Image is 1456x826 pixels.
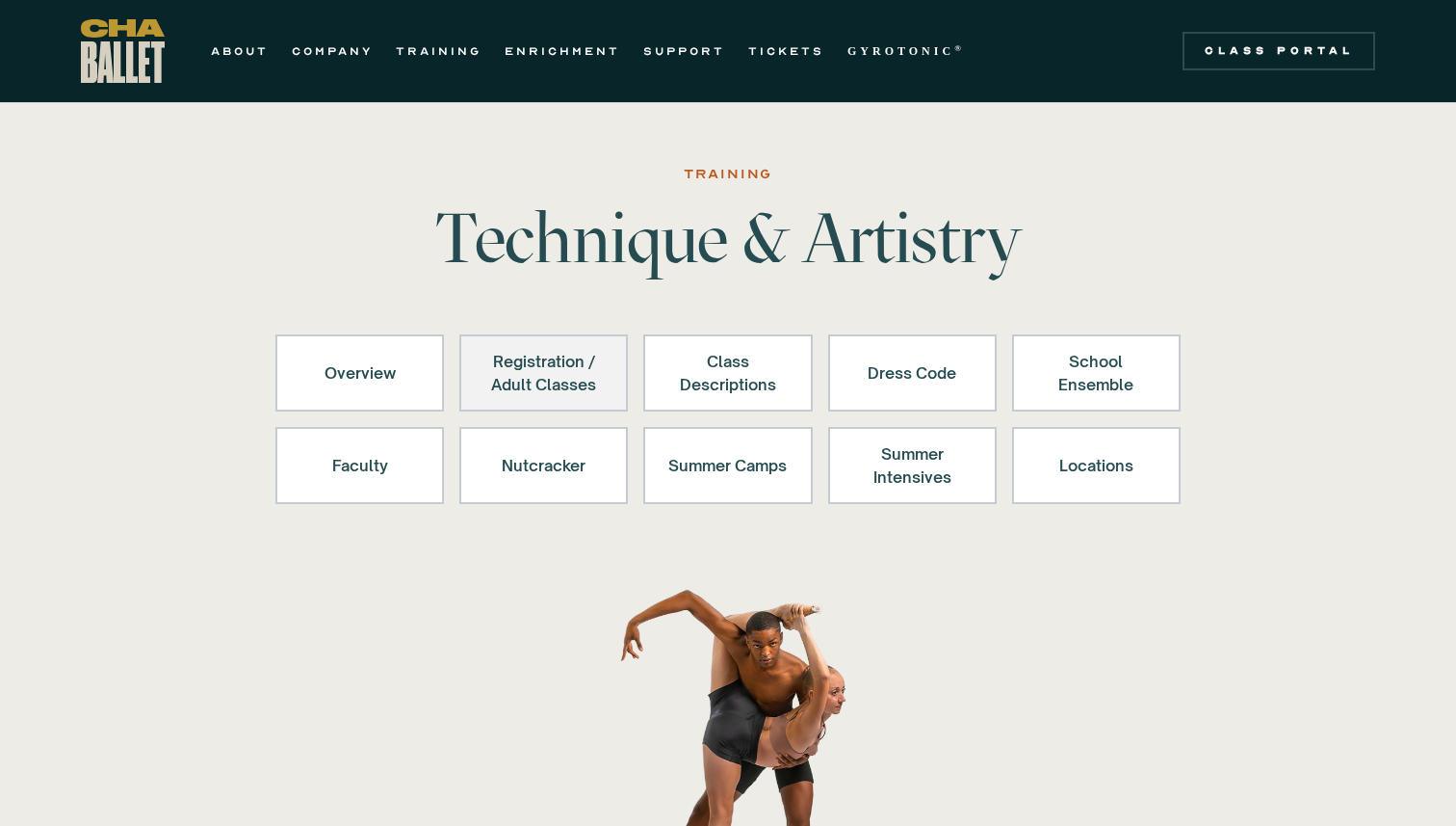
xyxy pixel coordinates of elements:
[459,427,628,504] a: Nutcracker
[275,334,444,412] a: Overview
[643,40,725,63] a: SUPPORT
[275,427,444,504] a: Faculty
[211,40,269,63] a: ABOUT
[292,40,373,63] a: COMPANY
[1012,427,1181,504] a: Locations
[853,350,972,396] div: Dress Code
[396,40,481,63] a: TRAINING
[484,350,603,396] div: Registration / Adult Classes
[1194,43,1364,59] div: Class Portal
[505,40,620,63] a: ENRICHMENT
[643,427,812,504] a: Summer Camps
[643,334,812,412] a: Class Descriptions
[954,43,965,53] sup: ®
[428,203,1028,273] h1: Technique & Artistry
[748,40,824,63] a: TICKETS
[668,442,787,489] div: Summer Camps
[300,442,419,489] div: Faculty
[1012,334,1181,412] a: School Ensemble
[847,44,954,58] strong: GYROTONIC
[828,427,997,504] a: Summer Intensives
[1037,350,1156,396] div: School Ensemble
[300,350,419,396] div: Overview
[847,40,965,63] a: GYROTONIC®
[1183,32,1375,70] a: Class Portal
[484,442,603,489] div: Nutcracker
[828,334,997,412] a: Dress Code
[459,334,628,412] a: Registration /Adult Classes
[684,163,772,186] div: Training
[853,442,972,489] div: Summer Intensives
[1037,442,1156,489] div: Locations
[81,19,165,83] a: home
[668,350,787,396] div: Class Descriptions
